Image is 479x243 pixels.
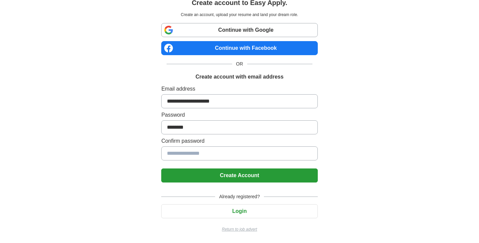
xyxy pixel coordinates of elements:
[195,73,283,81] h1: Create account with email address
[161,41,317,55] a: Continue with Facebook
[161,23,317,37] a: Continue with Google
[161,85,317,93] label: Email address
[161,168,317,183] button: Create Account
[163,12,316,18] p: Create an account, upload your resume and land your dream role.
[161,208,317,214] a: Login
[161,111,317,119] label: Password
[232,60,247,68] span: OR
[215,193,264,200] span: Already registered?
[161,137,317,145] label: Confirm password
[161,226,317,232] a: Return to job advert
[161,204,317,218] button: Login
